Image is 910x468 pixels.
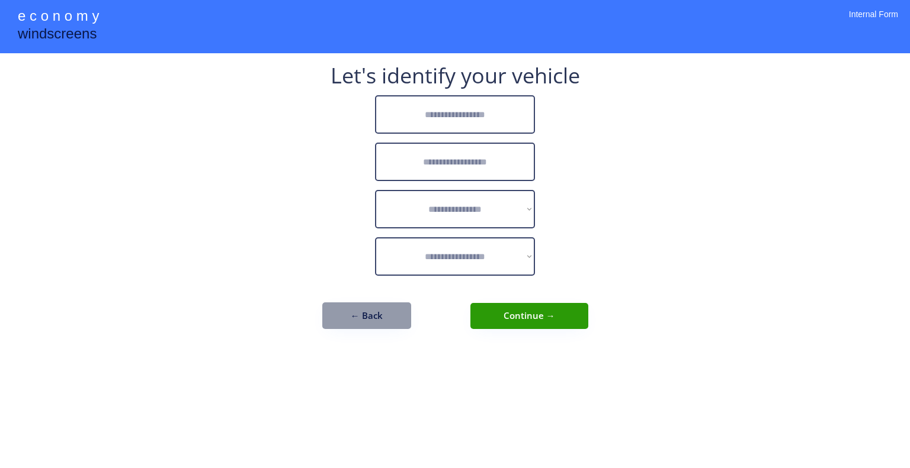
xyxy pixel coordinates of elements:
div: Internal Form [849,9,898,35]
button: ← Back [322,302,411,329]
div: windscreens [18,24,97,47]
div: Let's identify your vehicle [331,65,580,86]
div: e c o n o m y [18,6,99,28]
button: Continue → [470,303,588,329]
